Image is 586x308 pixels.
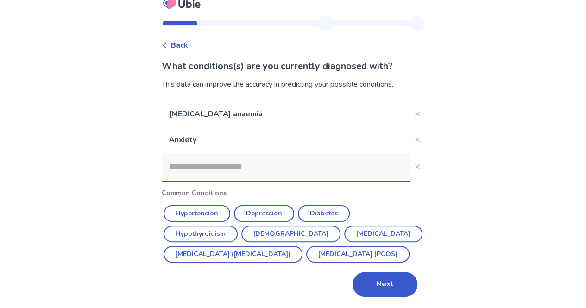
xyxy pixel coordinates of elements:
[162,188,425,198] p: Common Conditions
[162,153,410,181] input: Close
[162,59,425,73] p: What conditions(s) are you currently diagnosed with?
[234,205,294,222] button: Depression
[306,246,410,263] button: [MEDICAL_DATA] (PCOS)
[241,226,340,242] button: [DEMOGRAPHIC_DATA]
[164,246,302,263] button: [MEDICAL_DATA] ([MEDICAL_DATA])
[162,79,425,90] div: This data can improve the accuracy in predicting your possible conditions.
[353,272,417,297] button: Next
[344,226,422,242] button: [MEDICAL_DATA]
[164,226,238,242] button: Hypothyroidism
[410,107,425,121] button: Close
[164,205,230,222] button: Hypertension
[171,40,188,51] span: Back
[162,127,410,153] p: Anxiety
[410,132,425,147] button: Close
[162,101,410,127] p: [MEDICAL_DATA] anaemia
[410,159,425,174] button: Close
[298,205,350,222] button: Diabetes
